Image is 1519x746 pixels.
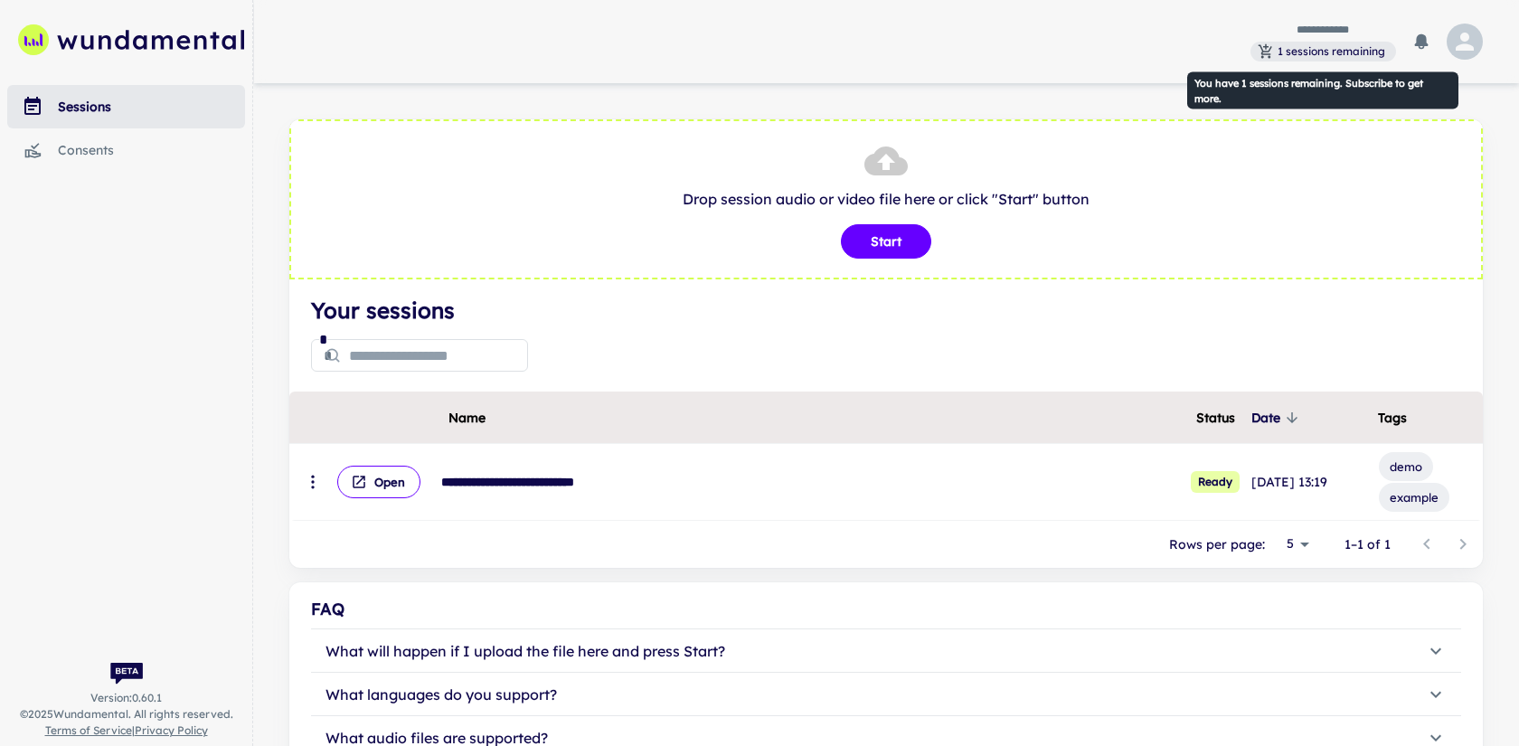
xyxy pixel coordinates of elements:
[1272,531,1316,557] div: 5
[1344,534,1391,554] p: 1–1 of 1
[1187,72,1458,109] div: You have 1 sessions remaining. Subscribe to get more.
[337,466,420,498] button: Open
[311,597,1461,622] div: FAQ
[448,407,486,429] span: Name
[311,294,1461,326] h4: Your sessions
[311,673,1461,716] button: What languages do you support?
[1196,407,1235,429] span: Status
[841,224,931,259] button: Start
[135,723,208,737] a: Privacy Policy
[90,690,162,706] span: Version: 0.60.1
[7,128,245,172] a: consents
[1251,407,1304,429] span: Date
[309,188,1463,210] p: Drop session audio or video file here or click "Start" button
[1379,488,1449,506] span: example
[1378,407,1407,429] span: Tags
[1191,471,1240,493] span: Ready
[289,392,1483,521] div: scrollable content
[20,706,233,722] span: © 2025 Wundamental. All rights reserved.
[1379,458,1433,476] span: demo
[45,722,208,739] span: |
[1250,40,1396,62] a: You have 1 sessions remaining. Subscribe to get more.
[1169,534,1265,554] p: Rows per page:
[58,97,245,117] div: sessions
[58,140,245,160] div: consents
[325,684,557,705] p: What languages do you support?
[7,85,245,128] a: sessions
[45,723,132,737] a: Terms of Service
[1270,43,1392,60] span: 1 sessions remaining
[1248,444,1374,521] td: [DATE] 13:19
[1250,42,1396,60] span: You have 1 sessions remaining. Subscribe to get more.
[311,629,1461,673] button: What will happen if I upload the file here and press Start?
[325,640,725,662] p: What will happen if I upload the file here and press Start?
